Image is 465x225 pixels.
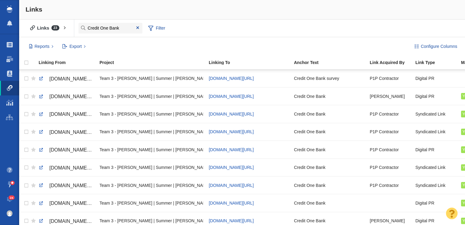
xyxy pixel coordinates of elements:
[415,200,434,206] span: Digital PR
[39,60,99,66] a: Linking From
[413,194,458,212] td: Digital PR
[294,107,364,120] div: Credit One Bank
[294,196,364,209] div: Credit One Bank
[294,90,364,103] div: Credit One Bank
[411,41,461,52] button: Configure Columns
[209,165,254,170] a: [DOMAIN_NAME][URL]
[39,145,94,155] a: [DOMAIN_NAME][URL]
[367,87,413,105] td: Jim Miller
[39,74,94,84] a: [DOMAIN_NAME][URL]
[413,87,458,105] td: Digital PR
[26,6,42,13] span: Links
[415,183,446,188] span: Syndicated Link
[415,147,434,152] span: Digital PR
[7,5,12,13] img: buzzstream_logo_iconsimple.png
[294,179,364,192] div: Credit One Bank
[209,112,254,116] a: [DOMAIN_NAME][URL]
[413,123,458,141] td: Syndicated Link
[49,94,101,99] span: [DOMAIN_NAME][URL]
[294,72,364,85] div: Credit One Bank survey
[209,201,254,205] a: [DOMAIN_NAME][URL]
[413,159,458,176] td: Syndicated Link
[370,129,399,134] span: P1P Contractor
[49,201,101,206] span: [DOMAIN_NAME][URL]
[370,147,399,152] span: P1P Contractor
[39,198,94,209] a: [DOMAIN_NAME][URL]
[49,183,101,188] span: [DOMAIN_NAME][URL]
[415,165,446,170] span: Syndicated Link
[421,43,457,50] span: Configure Columns
[413,176,458,194] td: Syndicated Link
[49,130,101,135] span: [DOMAIN_NAME][URL]
[415,218,434,223] span: Digital PR
[39,109,94,120] a: [DOMAIN_NAME][URL]
[100,179,203,192] div: Team 3 - [PERSON_NAME] | Summer | [PERSON_NAME]\Credit One Bank\Credit One Bank - Digital PR - Ra...
[145,23,169,34] span: Filter
[49,165,101,170] span: [DOMAIN_NAME][URL]
[415,60,460,66] a: Link Type
[39,163,94,173] a: [DOMAIN_NAME][URL]
[370,165,399,170] span: P1P Contractor
[100,72,203,85] div: Team 3 - [PERSON_NAME] | Summer | [PERSON_NAME]\Credit One Bank\Credit One Bank - Digital PR - Ra...
[294,125,364,138] div: Credit One Bank
[100,107,203,120] div: Team 3 - [PERSON_NAME] | Summer | [PERSON_NAME]\Credit One Bank\Credit One Bank - Digital PR - Ra...
[100,196,203,209] div: Team 3 - [PERSON_NAME] | Summer | [PERSON_NAME]\Credit One Bank\Credit One Bank - Digital PR - Ra...
[415,111,446,117] span: Syndicated Link
[100,143,203,156] div: Team 3 - [PERSON_NAME] | Summer | [PERSON_NAME]\Credit One Bank\Credit One Bank - Digital PR - Ra...
[79,23,142,34] input: Search
[49,219,101,224] span: [DOMAIN_NAME][URL]
[209,129,254,134] a: [DOMAIN_NAME][URL]
[413,105,458,123] td: Syndicated Link
[39,91,94,102] a: [DOMAIN_NAME][URL]
[209,94,254,99] a: [DOMAIN_NAME][URL]
[100,90,203,103] div: Team 3 - [PERSON_NAME] | Summer | [PERSON_NAME]\Credit One Bank\Credit One Bank - Digital PR - Ra...
[209,60,293,65] div: Linking To
[415,76,434,81] span: Digital PR
[100,125,203,138] div: Team 3 - [PERSON_NAME] | Summer | [PERSON_NAME]\Credit One Bank\Credit One Bank - Digital PR - Ra...
[413,70,458,87] td: Digital PR
[7,210,13,216] img: 0a657928374d280f0cbdf2a1688580e1
[367,105,413,123] td: P1P Contractor
[294,161,364,174] div: Credit One Bank
[49,112,101,117] span: [DOMAIN_NAME][URL]
[69,43,82,50] span: Export
[39,180,94,191] a: [DOMAIN_NAME][URL]
[370,60,415,66] a: Link Acquired By
[367,123,413,141] td: P1P Contractor
[100,161,203,174] div: Team 3 - [PERSON_NAME] | Summer | [PERSON_NAME]\Credit One Bank\Credit One Bank - Digital PR - Ra...
[367,176,413,194] td: P1P Contractor
[39,127,94,137] a: [DOMAIN_NAME][URL]
[413,141,458,159] td: Digital PR
[9,195,15,200] span: 24
[294,143,364,156] div: Credit One Bank
[49,76,101,81] span: [DOMAIN_NAME][URL]
[209,218,254,223] a: [DOMAIN_NAME][URL]
[59,41,89,52] button: Export
[415,129,446,134] span: Syndicated Link
[209,76,254,81] a: [DOMAIN_NAME][URL]
[415,94,434,99] span: Digital PR
[35,43,50,50] span: Reports
[49,147,101,152] span: [DOMAIN_NAME][URL]
[209,183,254,188] a: [DOMAIN_NAME][URL]
[367,141,413,159] td: P1P Contractor
[209,147,254,152] a: [DOMAIN_NAME][URL]
[370,183,399,188] span: P1P Contractor
[367,70,413,87] td: P1P Contractor
[367,159,413,176] td: P1P Contractor
[370,94,405,99] span: [PERSON_NAME]
[26,41,57,52] button: Reports
[294,60,369,66] a: Anchor Text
